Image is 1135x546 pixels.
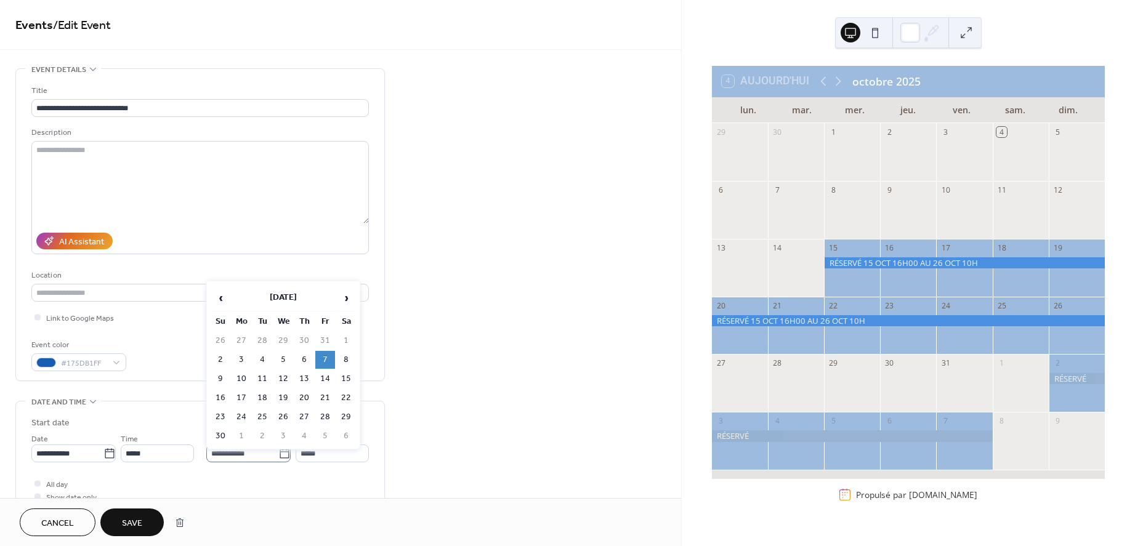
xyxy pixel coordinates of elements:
[273,370,293,388] td: 12
[1052,358,1063,369] div: 2
[940,416,951,427] div: 7
[252,389,272,407] td: 18
[1052,300,1063,311] div: 26
[294,351,314,369] td: 6
[940,300,951,311] div: 24
[211,370,230,388] td: 9
[15,14,53,38] a: Events
[273,313,293,331] th: We
[336,313,356,331] th: Sa
[294,389,314,407] td: 20
[59,236,104,249] div: AI Assistant
[996,300,1007,311] div: 25
[996,416,1007,427] div: 8
[41,517,74,530] span: Cancel
[31,269,366,282] div: Location
[716,300,726,311] div: 20
[252,351,272,369] td: 4
[940,185,951,195] div: 10
[337,286,355,310] span: ›
[46,491,97,504] span: Show date only
[232,332,251,350] td: 27
[273,351,293,369] td: 5
[315,370,335,388] td: 14
[232,408,251,426] td: 24
[828,185,839,195] div: 8
[716,127,726,137] div: 29
[122,517,142,530] span: Save
[775,97,828,122] div: mar.
[884,127,895,137] div: 2
[61,357,107,370] span: #175DB1FF
[882,97,935,122] div: jeu.
[996,185,1007,195] div: 11
[273,389,293,407] td: 19
[31,84,366,97] div: Title
[712,430,993,441] div: RÉSERVÉ
[1041,97,1095,122] div: dim.
[211,351,230,369] td: 2
[716,185,726,195] div: 6
[121,433,138,446] span: Time
[772,358,783,369] div: 28
[294,370,314,388] td: 13
[100,508,164,536] button: Save
[1052,127,1063,137] div: 5
[828,243,839,253] div: 15
[315,332,335,350] td: 31
[828,358,839,369] div: 29
[884,300,895,311] div: 23
[772,185,783,195] div: 7
[716,416,726,427] div: 3
[315,351,335,369] td: 7
[884,185,895,195] div: 9
[211,286,230,310] span: ‹
[336,351,356,369] td: 8
[53,14,111,38] span: / Edit Event
[852,73,921,89] div: octobre 2025
[940,127,951,137] div: 3
[294,408,314,426] td: 27
[211,332,230,350] td: 26
[828,300,839,311] div: 22
[273,427,293,445] td: 3
[772,416,783,427] div: 4
[31,126,366,139] div: Description
[909,489,977,500] a: [DOMAIN_NAME]
[940,243,951,253] div: 17
[232,285,335,311] th: [DATE]
[31,417,70,430] div: Start date
[273,332,293,350] td: 29
[940,358,951,369] div: 31
[211,427,230,445] td: 30
[884,416,895,427] div: 6
[46,478,68,491] span: All day
[856,489,977,500] div: Propulsé par
[252,408,272,426] td: 25
[252,427,272,445] td: 2
[315,389,335,407] td: 21
[336,427,356,445] td: 6
[232,370,251,388] td: 10
[1052,243,1063,253] div: 19
[336,389,356,407] td: 22
[273,408,293,426] td: 26
[1052,185,1063,195] div: 12
[46,312,114,325] span: Link to Google Maps
[20,508,95,536] a: Cancel
[828,97,882,122] div: mer.
[232,313,251,331] th: Mo
[884,243,895,253] div: 16
[232,351,251,369] td: 3
[36,233,113,249] button: AI Assistant
[336,370,356,388] td: 15
[252,332,272,350] td: 28
[716,358,726,369] div: 27
[712,315,1105,326] div: RÉSERVÉ 15 OCT 16H00 AU 26 OCT 10H
[294,427,314,445] td: 4
[716,243,726,253] div: 13
[252,370,272,388] td: 11
[996,358,1007,369] div: 1
[232,427,251,445] td: 1
[772,243,783,253] div: 14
